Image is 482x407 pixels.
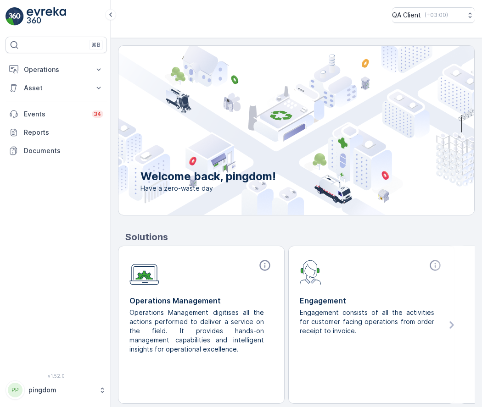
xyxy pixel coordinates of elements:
button: Asset [6,79,107,97]
p: Engagement consists of all the activities for customer facing operations from order receipt to in... [300,308,436,335]
span: Have a zero-waste day [140,184,276,193]
img: module-icon [300,259,321,285]
p: ( +03:00 ) [425,11,448,19]
a: Events34 [6,105,107,123]
p: Engagement [300,295,443,306]
a: Documents [6,142,107,160]
p: Welcome back, pingdom! [140,169,276,184]
p: Reports [24,128,103,137]
button: PPpingdom [6,380,107,400]
button: QA Client(+03:00) [392,7,475,23]
img: module-icon [129,259,159,285]
p: Operations Management digitises all the actions performed to deliver a service on the field. It p... [129,308,266,354]
p: Asset [24,83,89,93]
img: logo_light-DOdMpM7g.png [27,7,66,26]
p: ⌘B [91,41,101,49]
button: Operations [6,60,107,79]
p: Operations Management [129,295,273,306]
p: 34 [94,110,101,118]
p: Events [24,110,86,119]
img: logo [6,7,24,26]
span: v 1.52.0 [6,373,107,379]
p: pingdom [28,385,94,395]
p: QA Client [392,11,421,20]
img: city illustration [77,46,474,215]
p: Operations [24,65,89,74]
div: PP [8,383,22,397]
p: Documents [24,146,103,155]
a: Reports [6,123,107,142]
p: Solutions [125,230,475,244]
